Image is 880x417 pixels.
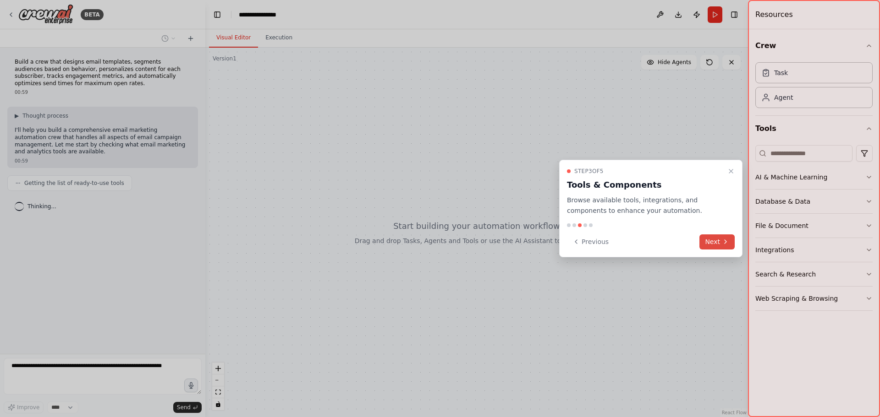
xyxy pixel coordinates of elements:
[726,166,737,177] button: Close walkthrough
[567,195,724,216] p: Browse available tools, integrations, and components to enhance your automation.
[574,168,604,175] span: Step 3 of 5
[567,179,724,191] h3: Tools & Components
[567,234,614,249] button: Previous
[211,8,224,21] button: Hide left sidebar
[699,234,735,249] button: Next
